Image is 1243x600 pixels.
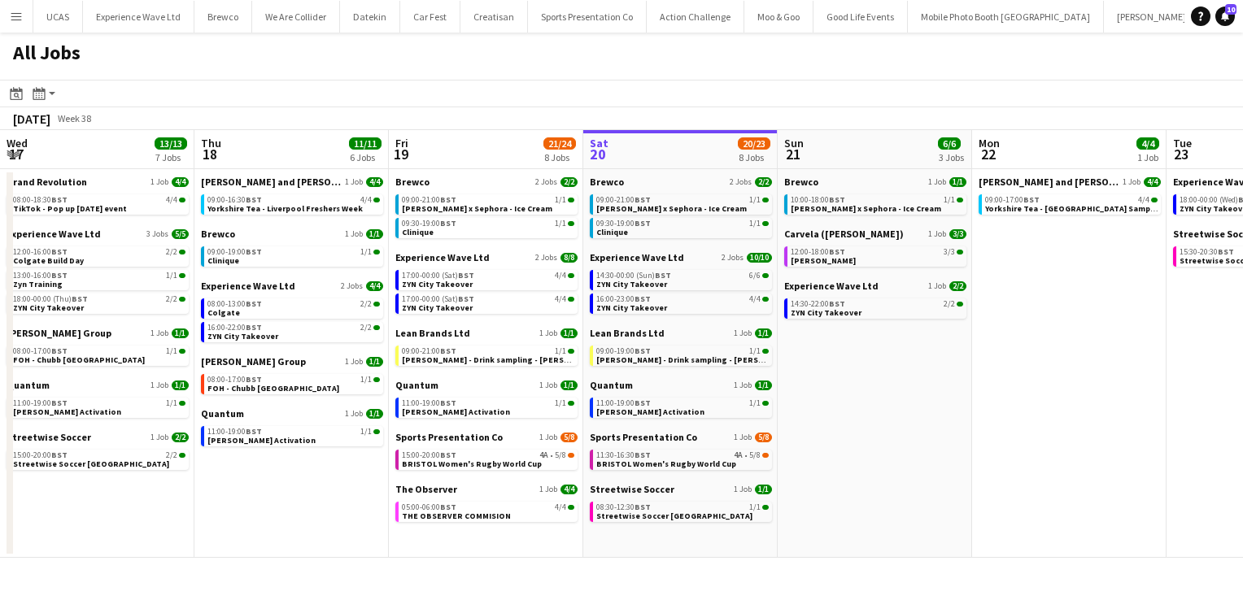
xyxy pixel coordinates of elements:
a: 09:00-19:00BST1/1Clinique [207,246,380,265]
a: Experience Wave Ltd2 Jobs4/4 [201,280,383,292]
span: 2 Jobs [341,281,363,291]
span: 1/1 [172,328,189,338]
span: BST [51,398,68,408]
span: BST [51,194,68,205]
span: 3/3 [949,229,966,239]
span: ZYN City Takeover [402,302,473,313]
div: • [596,451,769,459]
a: 09:00-21:00BST1/1[PERSON_NAME] - Drink sampling - [PERSON_NAME] [402,346,574,364]
span: Sports Presentation Co [590,431,697,443]
button: Good Life Events [813,1,908,33]
span: Zyn Training [13,279,63,289]
span: 1 Job [928,229,946,239]
span: FOH - Chubb Glasgow [13,354,145,365]
span: 09:00-21:00 [402,347,456,355]
span: ZYN City Takeover [13,302,84,313]
a: 08:00-17:00BST1/1FOH - Chubb [GEOGRAPHIC_DATA] [13,346,185,364]
div: Brewco1 Job1/110:00-18:00BST1/1[PERSON_NAME] x Sephora - Ice Cream [784,176,966,228]
span: Experience Wave Ltd [7,228,101,240]
a: Experience Wave Ltd1 Job2/2 [784,280,966,292]
span: 08:00-18:30 [13,196,68,204]
span: Clinique [596,227,628,237]
span: 6/6 [749,272,761,280]
span: Yorkshire Tea - Manchester University Sampling [985,203,1166,214]
a: 15:00-20:00BST2/2Streetwise Soccer [GEOGRAPHIC_DATA] [13,450,185,468]
span: BST [458,293,474,304]
span: 1/1 [560,380,578,390]
span: 10:00-18:00 [791,196,845,204]
span: 1/1 [749,399,761,407]
a: 11:00-19:00BST1/1[PERSON_NAME] Activation [596,398,769,416]
a: Sports Presentation Co1 Job5/8 [395,431,578,443]
a: 09:00-16:30BST4/4Yorkshire Tea - Liverpool Freshers Week [207,194,380,213]
a: 10 [1215,7,1235,26]
a: 14:30-00:00 (Sun)BST6/6ZYN City Takeover [596,270,769,289]
button: UCAS [33,1,83,33]
span: 11:30-16:30 [596,451,651,459]
span: Mace Group [201,355,306,367]
button: Brewco [194,1,252,33]
a: 11:00-19:00BST1/1[PERSON_NAME] Activation [13,398,185,416]
a: Brewco1 Job1/1 [784,176,966,188]
span: 1/1 [366,229,383,239]
span: Experience Wave Ltd [395,251,490,263]
a: [PERSON_NAME] Group1 Job1/1 [7,327,189,339]
span: BST [1218,246,1234,257]
a: 16:00-22:00BST2/2ZYN City Takeover [207,322,380,341]
a: 08:00-17:00BST1/1FOH - Chubb [GEOGRAPHIC_DATA] [207,374,380,393]
span: BST [51,346,68,356]
a: 12:00-18:00BST3/3[PERSON_NAME] [791,246,963,265]
div: Brand Revolution1 Job4/408:00-18:30BST4/4TikTok - Pop up [DATE] event [7,176,189,228]
div: Quantum1 Job1/111:00-19:00BST1/1[PERSON_NAME] Activation [395,379,578,431]
span: 2 Jobs [535,253,557,263]
a: [PERSON_NAME] and [PERSON_NAME]1 Job4/4 [979,176,1161,188]
div: Streetwise Soccer1 Job2/215:00-20:00BST2/2Streetwise Soccer [GEOGRAPHIC_DATA] [7,431,189,473]
span: Quantum [395,379,438,391]
a: 09:00-21:00BST1/1[PERSON_NAME] x Sephora - Ice Cream [402,194,574,213]
a: 08:00-18:30BST4/4TikTok - Pop up [DATE] event [13,194,185,213]
span: 2/2 [360,300,372,308]
span: Bettys and Taylors [979,176,1119,188]
span: 11:00-19:00 [596,399,651,407]
span: BRISTOL Women's Rugby World Cup [402,459,542,469]
a: Quantum1 Job1/1 [7,379,189,391]
span: 17:00-00:00 (Sat) [402,272,474,280]
span: 1/1 [949,177,966,187]
div: Experience Wave Ltd1 Job2/214:30-22:00BST2/2ZYN City Takeover [784,280,966,322]
button: Car Fest [400,1,460,33]
span: 1/1 [166,399,177,407]
span: 2/2 [944,300,955,308]
a: 16:00-23:00BST4/4ZYN City Takeover [596,293,769,312]
div: Brewco2 Jobs2/209:00-21:00BST1/1[PERSON_NAME] x Sephora - Ice Cream09:30-19:00BST1/1Clinique [395,176,578,251]
span: 15:00-20:00 [13,451,68,459]
span: 5/5 [172,229,189,239]
span: 15:00-20:00 [402,451,456,459]
span: 1 Job [928,281,946,291]
span: 1 Job [150,380,168,390]
span: 08:00-17:00 [207,376,262,384]
div: Brewco2 Jobs2/209:00-21:00BST1/1[PERSON_NAME] x Sephora - Ice Cream09:30-19:00BST1/1Clinique [590,176,772,251]
span: 1/1 [555,399,566,407]
a: Brewco1 Job1/1 [201,228,383,240]
a: 17:00-00:00 (Sat)BST4/4ZYN City Takeover [402,270,574,289]
span: 1 Job [734,380,752,390]
span: 09:30-19:00 [402,220,456,228]
span: 09:00-16:30 [207,196,262,204]
span: Colgate [207,307,240,318]
span: 3/3 [944,248,955,256]
button: Moo & Goo [744,1,813,33]
button: Sports Presentation Co [528,1,647,33]
span: 5/8 [749,451,761,459]
div: Sports Presentation Co1 Job5/815:00-20:00BST4A•5/8BRISTOL Women's Rugby World Cup [395,431,578,483]
span: 1/1 [944,196,955,204]
span: 1 Job [734,328,752,338]
span: BST [246,426,262,437]
span: 16:00-23:00 [596,295,651,303]
span: 10 [1225,4,1236,15]
a: Lean Brands Ltd1 Job1/1 [395,327,578,339]
span: 4A [539,451,548,459]
span: 1/1 [360,428,372,436]
span: 5/8 [560,433,578,442]
span: BST [635,293,651,304]
span: Brewco [201,228,235,240]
